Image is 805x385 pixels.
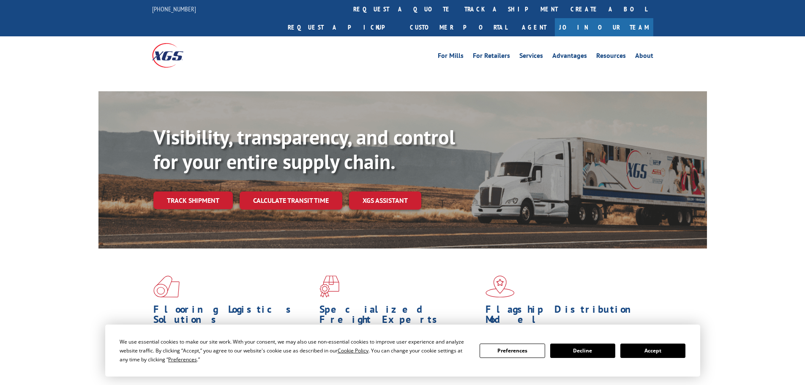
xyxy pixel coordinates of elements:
[281,18,404,36] a: Request a pickup
[596,52,626,62] a: Resources
[120,337,469,364] div: We use essential cookies to make our site work. With your consent, we may also use non-essential ...
[168,356,197,363] span: Preferences
[486,276,515,298] img: xgs-icon-flagship-distribution-model-red
[153,191,233,209] a: Track shipment
[153,124,455,175] b: Visibility, transparency, and control for your entire supply chain.
[153,304,313,329] h1: Flooring Logistics Solutions
[438,52,464,62] a: For Mills
[319,276,339,298] img: xgs-icon-focused-on-flooring-red
[480,344,545,358] button: Preferences
[550,344,615,358] button: Decline
[319,304,479,329] h1: Specialized Freight Experts
[153,276,180,298] img: xgs-icon-total-supply-chain-intelligence-red
[635,52,653,62] a: About
[513,18,555,36] a: Agent
[152,5,196,13] a: [PHONE_NUMBER]
[240,191,342,210] a: Calculate transit time
[349,191,421,210] a: XGS ASSISTANT
[338,347,368,354] span: Cookie Policy
[486,304,645,329] h1: Flagship Distribution Model
[404,18,513,36] a: Customer Portal
[473,52,510,62] a: For Retailers
[105,325,700,377] div: Cookie Consent Prompt
[620,344,685,358] button: Accept
[552,52,587,62] a: Advantages
[519,52,543,62] a: Services
[555,18,653,36] a: Join Our Team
